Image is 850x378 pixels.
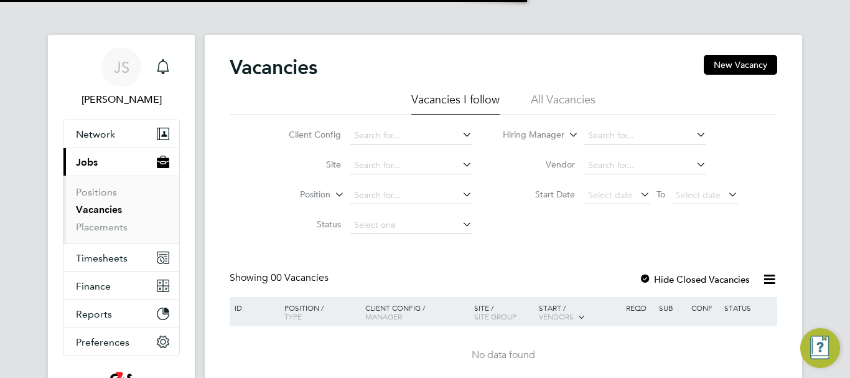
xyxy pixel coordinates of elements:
[531,92,595,115] li: All Vacancies
[471,297,536,327] div: Site /
[230,272,331,285] div: Showing
[350,127,472,144] input: Search for...
[76,336,129,348] span: Preferences
[350,157,472,174] input: Search for...
[362,297,471,327] div: Client Config /
[76,156,98,168] span: Jobs
[63,47,180,107] a: JS[PERSON_NAME]
[63,244,179,272] button: Timesheets
[63,92,180,107] span: Jenette Stanley
[63,300,179,328] button: Reports
[503,159,575,170] label: Vendor
[76,308,112,320] span: Reports
[76,186,117,198] a: Positions
[653,186,669,202] span: To
[584,127,706,144] input: Search for...
[588,189,633,201] span: Select date
[721,297,775,318] div: Status
[63,148,179,176] button: Jobs
[275,297,362,327] div: Position /
[688,297,721,318] div: Conf
[503,189,575,200] label: Start Date
[704,55,777,75] button: New Vacancy
[493,129,564,141] label: Hiring Manager
[474,311,516,321] span: Site Group
[230,55,317,80] h2: Vacancies
[269,159,341,170] label: Site
[76,128,115,140] span: Network
[231,297,275,318] div: ID
[584,157,706,174] input: Search for...
[623,297,655,318] div: Reqd
[76,280,111,292] span: Finance
[536,297,623,328] div: Start /
[676,189,721,201] span: Select date
[365,311,402,321] span: Manager
[63,120,179,148] button: Network
[76,221,128,233] a: Placements
[639,273,750,285] label: Hide Closed Vacancies
[656,297,688,318] div: Sub
[271,272,329,284] span: 00 Vacancies
[63,328,179,356] button: Preferences
[63,176,179,243] div: Jobs
[63,272,179,300] button: Finance
[350,217,472,234] input: Select one
[800,328,840,368] button: Engage Resource Center
[284,311,302,321] span: Type
[114,59,129,75] span: JS
[539,311,574,321] span: Vendors
[76,204,122,215] a: Vacancies
[411,92,500,115] li: Vacancies I follow
[269,219,341,230] label: Status
[350,187,472,204] input: Search for...
[231,349,775,362] div: No data found
[259,189,330,201] label: Position
[269,129,341,140] label: Client Config
[76,252,128,264] span: Timesheets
